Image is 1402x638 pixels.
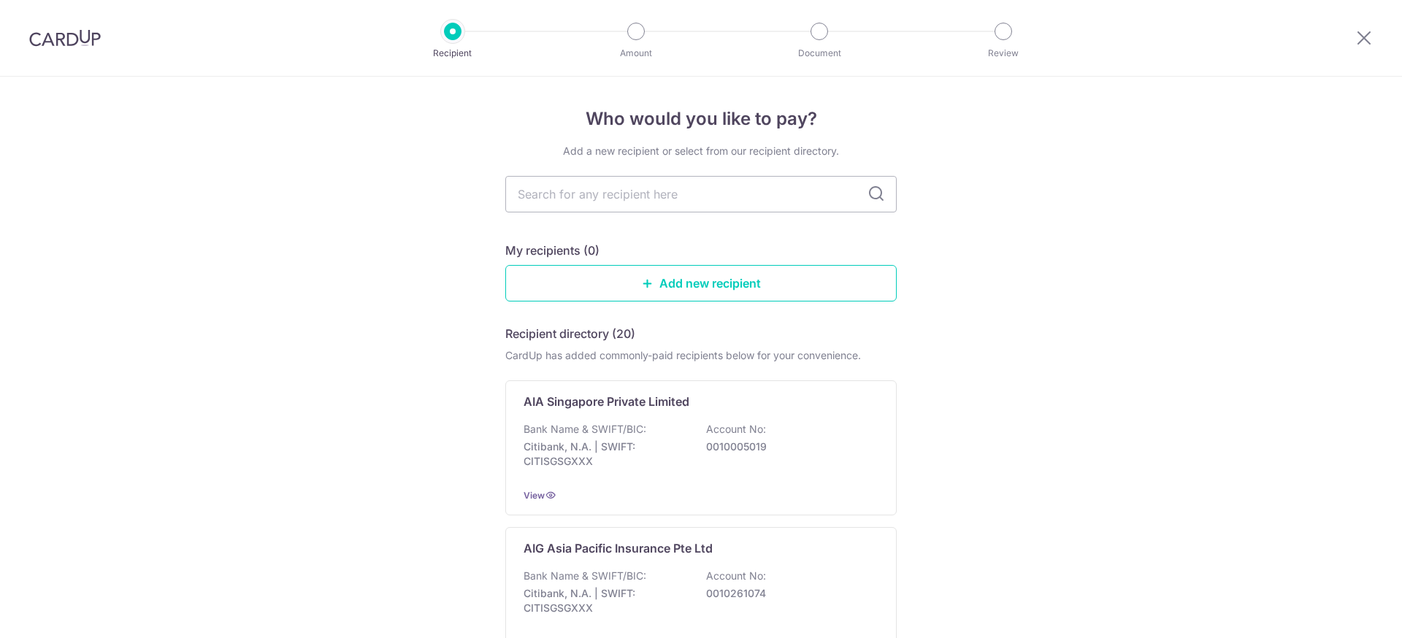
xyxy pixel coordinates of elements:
p: Account No: [706,569,766,583]
a: Add new recipient [505,265,897,301]
h5: Recipient directory (20) [505,325,635,342]
input: Search for any recipient here [505,176,897,212]
p: Bank Name & SWIFT/BIC: [524,422,646,437]
p: Amount [582,46,690,61]
p: Account No: [706,422,766,437]
p: Citibank, N.A. | SWIFT: CITISGSGXXX [524,439,687,469]
p: Bank Name & SWIFT/BIC: [524,569,646,583]
p: AIA Singapore Private Limited [524,393,689,410]
h5: My recipients (0) [505,242,600,259]
p: Review [949,46,1057,61]
p: AIG Asia Pacific Insurance Pte Ltd [524,539,713,557]
div: CardUp has added commonly-paid recipients below for your convenience. [505,348,897,363]
p: 0010005019 [706,439,870,454]
h4: Who would you like to pay? [505,106,897,132]
a: View [524,490,545,501]
p: Recipient [399,46,507,61]
p: 0010261074 [706,586,870,601]
img: CardUp [29,29,101,47]
div: Add a new recipient or select from our recipient directory. [505,144,897,158]
iframe: Opens a widget where you can find more information [1308,594,1387,631]
p: Document [765,46,873,61]
p: Citibank, N.A. | SWIFT: CITISGSGXXX [524,586,687,615]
